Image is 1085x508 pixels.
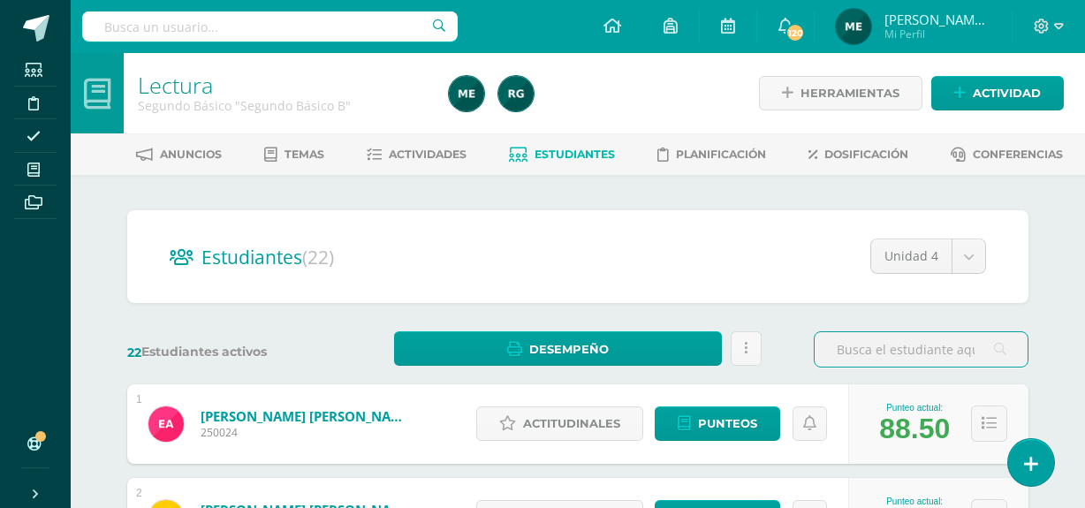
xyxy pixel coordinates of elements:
a: Desempeño [394,331,722,366]
div: 2 [136,487,142,499]
a: Lectura [138,70,213,100]
input: Busca un usuario... [82,11,458,42]
span: Anuncios [160,148,222,161]
input: Busca el estudiante aquí... [815,332,1028,367]
span: Punteos [698,407,757,440]
span: Unidad 4 [884,239,938,273]
div: Punteo actual: [879,403,950,413]
span: (22) [302,245,334,269]
a: Actividad [931,76,1064,110]
img: e044b199acd34bf570a575bac584e1d1.png [498,76,534,111]
div: 88.50 [879,413,950,445]
a: [PERSON_NAME] [PERSON_NAME] [201,407,413,425]
span: Dosificación [824,148,908,161]
span: Actividad [973,77,1041,110]
span: Mi Perfil [884,27,990,42]
span: Desempeño [529,333,609,366]
label: Estudiantes activos [127,344,342,360]
span: Estudiantes [201,245,334,269]
a: Conferencias [951,140,1063,169]
span: 250024 [201,425,413,440]
a: Temas [264,140,324,169]
a: Actividades [367,140,467,169]
img: f02f4b1d459c63516b62831db7699e84.png [148,406,184,442]
a: Herramientas [759,76,922,110]
span: Actividades [389,148,467,161]
span: Estudiantes [535,148,615,161]
div: 1 [136,393,142,406]
span: 22 [127,345,141,360]
a: Punteos [655,406,780,441]
h1: Lectura [138,72,428,97]
span: Herramientas [800,77,899,110]
a: Actitudinales [476,406,643,441]
div: Segundo Básico 'Segundo Básico B' [138,97,428,114]
span: Conferencias [973,148,1063,161]
span: 120 [785,23,805,42]
img: ced03373c30ac9eb276b8f9c21c0bd80.png [836,9,871,44]
a: Planificación [657,140,766,169]
span: Temas [285,148,324,161]
span: Actitudinales [523,407,620,440]
div: Punteo actual: [879,497,950,506]
img: ced03373c30ac9eb276b8f9c21c0bd80.png [449,76,484,111]
a: Dosificación [808,140,908,169]
span: Planificación [676,148,766,161]
span: [PERSON_NAME] de los Angeles [884,11,990,28]
a: Estudiantes [509,140,615,169]
a: Anuncios [136,140,222,169]
a: Unidad 4 [871,239,985,273]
